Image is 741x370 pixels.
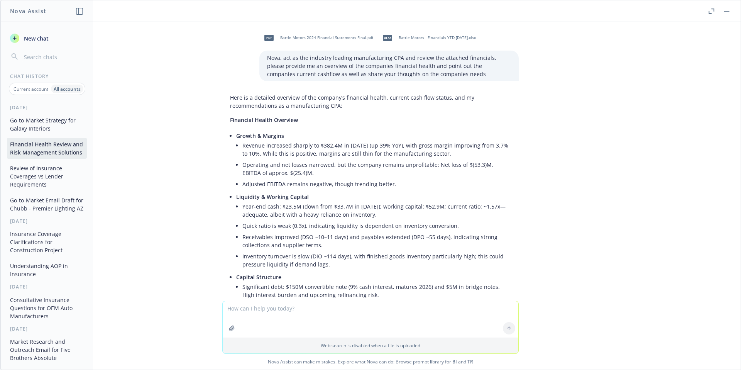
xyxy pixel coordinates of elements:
p: Current account [14,86,48,92]
button: Financial Health Review and Risk Management Solutions [7,138,87,159]
span: xlsx [383,35,392,41]
p: All accounts [54,86,81,92]
p: Here is a detailed overview of the company’s financial health, current cash flow status, and my r... [230,93,511,110]
span: Liquidity & Working Capital [236,193,309,200]
button: Go-to-Market Strategy for Galaxy Interiors [7,114,87,135]
button: Insurance Coverage Clarifications for Construction Project [7,227,87,256]
li: Operating and net losses narrowed, but the company remains unprofitable: Net loss of $(53.3)M, EB... [242,159,511,178]
span: Battle Motors 2024 Financial Statements Final.pdf [280,35,373,40]
div: xlsxBattle Motors - Financials YTD [DATE].xlsx [378,28,477,48]
button: Review of Insurance Coverages vs Lender Requirements [7,162,87,191]
span: Growth & Margins [236,132,284,139]
div: [DATE] [1,104,93,111]
div: Chat History [1,73,93,80]
li: Revenue increased sharply to $382.4M in [DATE] (up 39% YoY), with gross margin improving from 3.7... [242,140,511,159]
div: [DATE] [1,326,93,332]
button: Market Research and Outreach Email for Five Brothers Absolute [7,335,87,364]
a: TR [467,358,473,365]
li: Quick ratio is weak (0.3x), indicating liquidity is dependent on inventory conversion. [242,220,511,231]
li: Significant debt: $150M convertible note (9% cash interest, matures 2026) and $5M in bridge notes... [242,281,511,300]
span: New chat [22,34,49,42]
button: Understanding AOP in Insurance [7,260,87,280]
li: Receivables improved (DSO ~10–11 days) and payables extended (DPO ~55 days), indicating strong co... [242,231,511,251]
p: Nova, act as the industry leading manufacturing CPA and review the attached financials, please pr... [267,54,511,78]
div: [DATE] [1,218,93,224]
a: BI [452,358,457,365]
button: Consultative Insurance Questions for OEM Auto Manufacturers [7,294,87,322]
li: Inventory turnover is slow (DIO ~114 days), with finished goods inventory particularly high; this... [242,251,511,270]
h1: Nova Assist [10,7,46,15]
li: Adjusted EBITDA remains negative, though trending better. [242,178,511,190]
span: pdf [264,35,274,41]
span: Nova Assist can make mistakes. Explore what Nova can do: Browse prompt library for and [3,354,738,370]
button: New chat [7,31,87,45]
input: Search chats [22,51,84,62]
div: [DATE] [1,283,93,290]
li: Year-end cash: $23.5M (down from $33.7M in [DATE]); working capital: $52.9M; current ratio: ~1.57... [242,201,511,220]
span: Capital Structure [236,273,281,281]
p: Web search is disabled when a file is uploaded [227,342,514,349]
span: Financial Health Overview [230,116,298,124]
div: pdfBattle Motors 2024 Financial Statements Final.pdf [259,28,375,48]
span: Battle Motors - Financials YTD [DATE].xlsx [399,35,476,40]
button: Go-to-Market Email Draft for Chubb - Premier Lighting AZ [7,194,87,215]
